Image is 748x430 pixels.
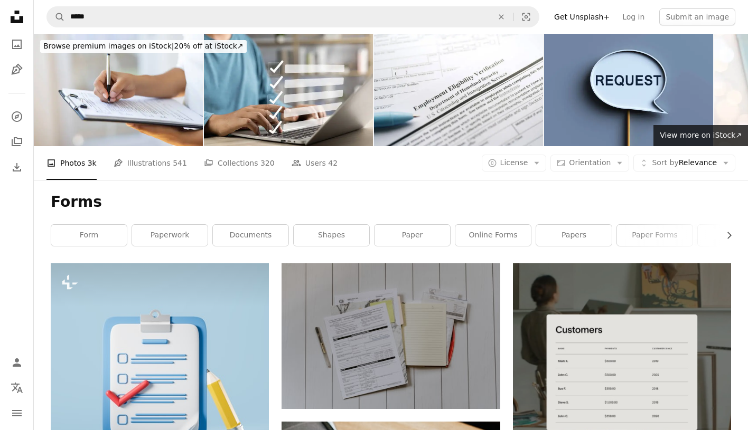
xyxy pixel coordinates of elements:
button: Search Unsplash [47,7,65,27]
a: shapes [294,225,369,246]
a: documents [213,225,288,246]
a: View more on iStock↗ [653,125,748,146]
a: Checklist and notes written on paper, a red tick and cartoon pencil on light blue background. Con... [51,367,269,377]
h1: Forms [51,193,731,212]
a: Photos [6,34,27,55]
span: 42 [328,157,338,169]
a: form [51,225,127,246]
a: papers [536,225,612,246]
button: Language [6,377,27,398]
img: stack of papers flat lay photography [282,263,500,408]
button: License [482,155,547,171]
span: Browse premium images on iStock | [43,42,174,50]
a: Get Unsplash+ [548,8,616,25]
a: online forms [455,225,531,246]
span: Sort by [652,158,678,167]
span: View more on iStock ↗ [660,131,742,139]
a: Users 42 [292,146,338,180]
a: stack of papers flat lay photography [282,331,500,340]
a: Illustrations [6,59,27,80]
span: 20% off at iStock ↗ [43,42,244,50]
a: Explore [6,106,27,127]
img: Business performance monitoring and evaluation concept, Take an assessment, Business man using la... [204,34,373,146]
a: Browse premium images on iStock|20% off at iStock↗ [34,34,253,59]
span: 541 [173,157,187,169]
span: 320 [260,157,275,169]
a: Collections [6,131,27,152]
img: word request on Speech Bubble [544,34,713,146]
form: Find visuals sitewide [46,6,539,27]
a: paper [375,225,450,246]
span: Relevance [652,158,717,168]
button: Clear [490,7,513,27]
span: Orientation [569,158,611,167]
img: Employment Eligibility Verification document [374,34,543,146]
a: Download History [6,157,27,178]
a: paperwork [132,225,208,246]
a: Log in / Sign up [6,352,27,373]
button: Sort byRelevance [633,155,735,171]
a: paper forms [617,225,693,246]
button: Submit an image [659,8,735,25]
button: Menu [6,403,27,424]
button: Orientation [550,155,629,171]
a: Collections 320 [204,146,275,180]
a: Illustrations 541 [114,146,187,180]
button: Visual search [513,7,539,27]
span: License [500,158,528,167]
a: Log in [616,8,651,25]
img: Holding clipboard and a pen in office [34,34,203,146]
button: scroll list to the right [719,225,731,246]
